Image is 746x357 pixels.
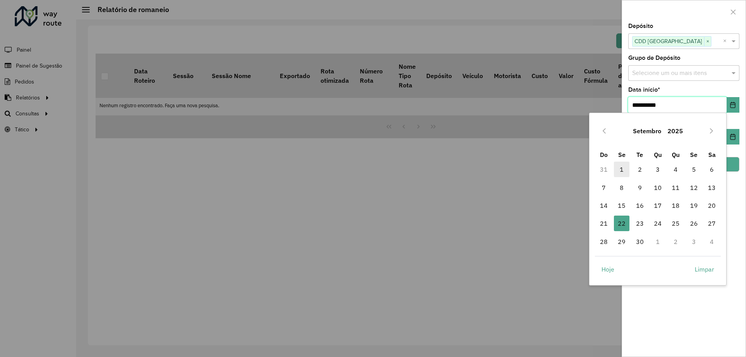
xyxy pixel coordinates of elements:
span: CDD [GEOGRAPHIC_DATA] [633,37,704,46]
td: 25 [667,214,685,232]
td: 8 [613,179,631,197]
label: Grupo de Depósito [628,53,680,63]
td: 5 [685,160,703,178]
td: 16 [631,197,648,214]
span: 14 [596,198,612,213]
span: 22 [614,216,629,231]
span: Se [690,151,697,158]
span: Limpar [695,265,714,274]
span: 18 [668,198,683,213]
span: Do [600,151,608,158]
span: 24 [650,216,666,231]
span: 1 [614,162,629,177]
span: 3 [650,162,666,177]
label: Depósito [628,21,653,31]
td: 4 [703,233,721,251]
span: 16 [632,198,648,213]
td: 22 [613,214,631,232]
button: Choose Year [664,122,686,140]
button: Next Month [705,125,718,137]
td: 9 [631,179,648,197]
td: 3 [649,160,667,178]
span: 21 [596,216,612,231]
td: 4 [667,160,685,178]
button: Hoje [595,261,621,277]
label: Data início [628,85,660,94]
span: 13 [704,180,720,195]
div: Choose Date [589,113,727,285]
td: 1 [649,233,667,251]
td: 13 [703,179,721,197]
span: Se [618,151,626,158]
td: 1 [613,160,631,178]
td: 3 [685,233,703,251]
td: 12 [685,179,703,197]
td: 11 [667,179,685,197]
span: 6 [704,162,720,177]
td: 15 [613,197,631,214]
span: 17 [650,198,666,213]
span: Hoje [601,265,614,274]
button: Previous Month [598,125,610,137]
span: 12 [686,180,702,195]
td: 18 [667,197,685,214]
span: 2 [632,162,648,177]
span: 19 [686,198,702,213]
span: 15 [614,198,629,213]
span: 23 [632,216,648,231]
td: 26 [685,214,703,232]
span: 11 [668,180,683,195]
span: Qu [654,151,662,158]
button: Limpar [688,261,721,277]
button: Choose Date [727,97,739,113]
span: 10 [650,180,666,195]
td: 17 [649,197,667,214]
td: 21 [595,214,613,232]
td: 23 [631,214,648,232]
td: 24 [649,214,667,232]
button: Choose Month [630,122,664,140]
td: 2 [667,233,685,251]
span: Qu [672,151,680,158]
td: 19 [685,197,703,214]
span: 30 [632,234,648,249]
span: 29 [614,234,629,249]
td: 2 [631,160,648,178]
span: 5 [686,162,702,177]
span: 26 [686,216,702,231]
span: 20 [704,198,720,213]
button: Choose Date [727,129,739,145]
td: 31 [595,160,613,178]
span: 8 [614,180,629,195]
span: Te [636,151,643,158]
span: 7 [596,180,612,195]
td: 28 [595,233,613,251]
span: Sa [708,151,716,158]
td: 20 [703,197,721,214]
td: 30 [631,233,648,251]
td: 10 [649,179,667,197]
span: 28 [596,234,612,249]
td: 7 [595,179,613,197]
span: 27 [704,216,720,231]
span: × [704,37,711,46]
td: 14 [595,197,613,214]
span: 25 [668,216,683,231]
span: Clear all [723,37,730,46]
span: 4 [668,162,683,177]
span: 9 [632,180,648,195]
td: 6 [703,160,721,178]
td: 29 [613,233,631,251]
td: 27 [703,214,721,232]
